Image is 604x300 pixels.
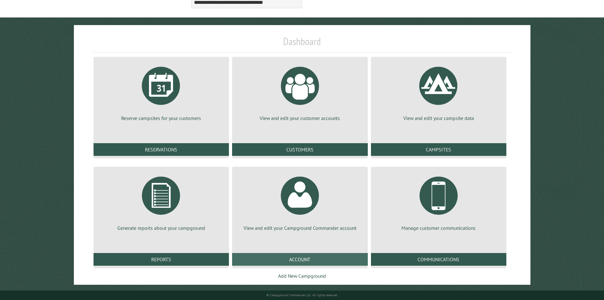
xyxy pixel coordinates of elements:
[101,115,221,122] p: Reserve campsites for your customers
[379,224,499,231] p: Manage customer communications
[94,143,229,156] a: Reservations
[278,273,326,279] a: Add New Campground
[94,253,229,266] a: Reports
[379,115,499,122] p: View and edit your campsite data
[371,253,506,266] a: Communications
[240,62,360,122] a: View and edit your customer accounts
[101,224,221,231] p: Generate reports about your campground
[240,224,360,231] p: View and edit your Campground Commander account
[379,62,499,122] a: View and edit your campsite data
[101,172,221,231] a: Generate reports about your campground
[232,253,367,266] a: Account
[101,62,221,122] a: Reserve campsites for your customers
[371,143,506,156] a: Campsites
[240,115,360,122] p: View and edit your customer accounts
[232,143,367,156] a: Customers
[379,172,499,231] a: Manage customer communications
[266,293,338,297] small: © Campground Commander LLC. All rights reserved.
[92,35,512,53] h1: Dashboard
[240,172,360,231] a: View and edit your Campground Commander account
